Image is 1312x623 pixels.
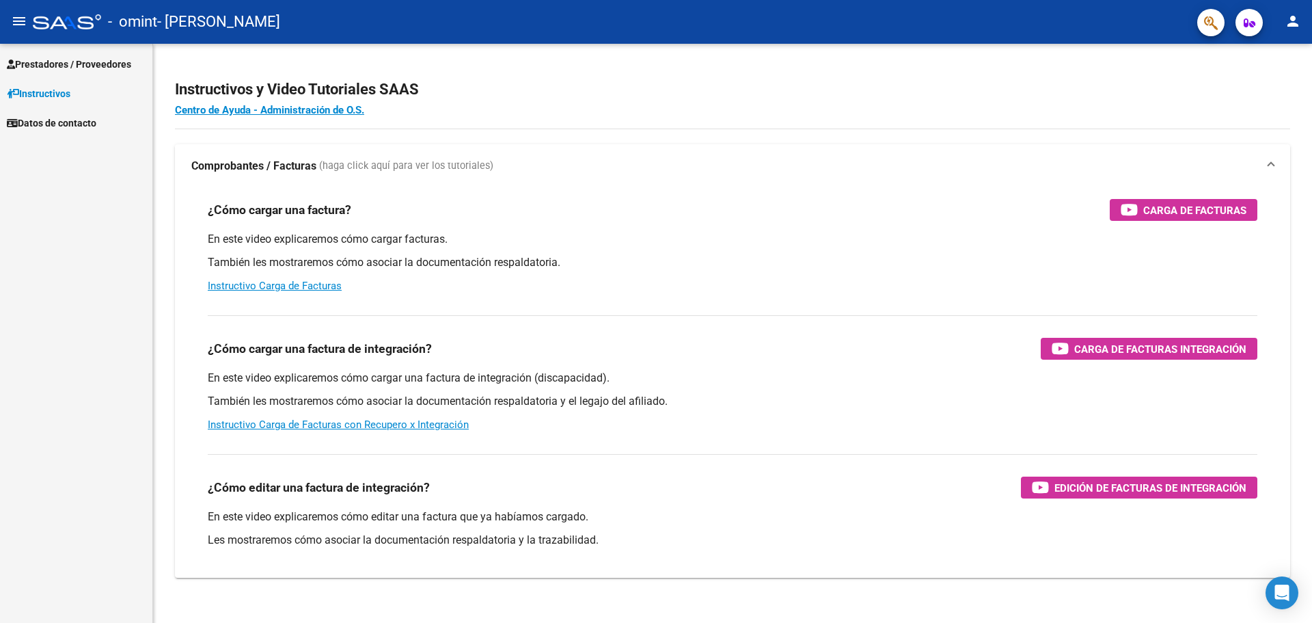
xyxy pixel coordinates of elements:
a: Centro de Ayuda - Administración de O.S. [175,104,364,116]
a: Instructivo Carga de Facturas [208,280,342,292]
h2: Instructivos y Video Tutoriales SAAS [175,77,1290,103]
div: Open Intercom Messenger [1266,576,1298,609]
h3: ¿Cómo editar una factura de integración? [208,478,430,497]
span: Carga de Facturas Integración [1074,341,1246,358]
h3: ¿Cómo cargar una factura? [208,200,351,220]
span: Carga de Facturas [1143,202,1246,219]
mat-expansion-panel-header: Comprobantes / Facturas (haga click aquí para ver los tutoriales) [175,144,1290,188]
p: En este video explicaremos cómo editar una factura que ya habíamos cargado. [208,509,1257,525]
mat-icon: person [1285,13,1301,29]
span: (haga click aquí para ver los tutoriales) [319,159,493,174]
p: Les mostraremos cómo asociar la documentación respaldatoria y la trazabilidad. [208,533,1257,548]
span: Edición de Facturas de integración [1054,479,1246,496]
span: - omint [108,7,157,37]
p: En este video explicaremos cómo cargar una factura de integración (discapacidad). [208,371,1257,386]
div: Comprobantes / Facturas (haga click aquí para ver los tutoriales) [175,188,1290,578]
button: Carga de Facturas [1110,199,1257,221]
strong: Comprobantes / Facturas [191,159,316,174]
button: Edición de Facturas de integración [1021,477,1257,499]
span: - [PERSON_NAME] [157,7,280,37]
span: Prestadores / Proveedores [7,57,131,72]
mat-icon: menu [11,13,27,29]
p: En este video explicaremos cómo cargar facturas. [208,232,1257,247]
p: También les mostraremos cómo asociar la documentación respaldatoria. [208,255,1257,270]
p: También les mostraremos cómo asociar la documentación respaldatoria y el legajo del afiliado. [208,394,1257,409]
a: Instructivo Carga de Facturas con Recupero x Integración [208,419,469,431]
button: Carga de Facturas Integración [1041,338,1257,360]
h3: ¿Cómo cargar una factura de integración? [208,339,432,358]
span: Datos de contacto [7,116,96,131]
span: Instructivos [7,86,70,101]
